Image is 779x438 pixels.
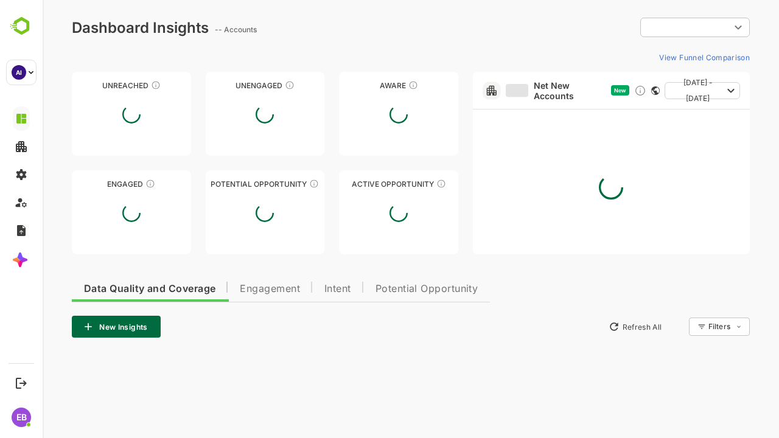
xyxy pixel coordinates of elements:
[13,375,29,391] button: Logout
[12,65,26,80] div: AI
[29,179,148,189] div: Engaged
[366,80,376,90] div: These accounts have just entered the buying cycle and need further nurturing
[6,15,37,38] img: BambooboxLogoMark.f1c84d78b4c51b1a7b5f700c9845e183.svg
[592,85,604,97] div: Discover new ICP-fit accounts showing engagement — via intent surges, anonymous website visits, L...
[197,284,257,294] span: Engagement
[282,284,309,294] span: Intent
[598,16,707,38] div: ​
[267,179,276,189] div: These accounts are MQAs and can be passed on to Inside Sales
[163,81,282,90] div: Unengaged
[296,81,416,90] div: Aware
[609,86,617,95] div: This card does not support filter and segments
[242,80,252,90] div: These accounts have not shown enough engagement and need nurturing
[666,322,688,331] div: Filters
[41,284,173,294] span: Data Quality and Coverage
[463,80,564,101] a: Net New Accounts
[296,179,416,189] div: Active Opportunity
[612,47,707,67] button: View Funnel Comparison
[29,81,148,90] div: Unreached
[394,179,403,189] div: These accounts have open opportunities which might be at any of the Sales Stages
[632,75,679,106] span: [DATE] - [DATE]
[12,408,31,427] div: EB
[103,179,113,189] div: These accounts are warm, further nurturing would qualify them to MQAs
[172,25,218,34] ag: -- Accounts
[333,284,436,294] span: Potential Opportunity
[571,87,584,94] span: New
[29,19,166,36] div: Dashboard Insights
[29,316,118,338] button: New Insights
[561,317,624,336] button: Refresh All
[163,179,282,189] div: Potential Opportunity
[665,316,707,338] div: Filters
[622,82,697,99] button: [DATE] - [DATE]
[108,80,118,90] div: These accounts have not been engaged with for a defined time period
